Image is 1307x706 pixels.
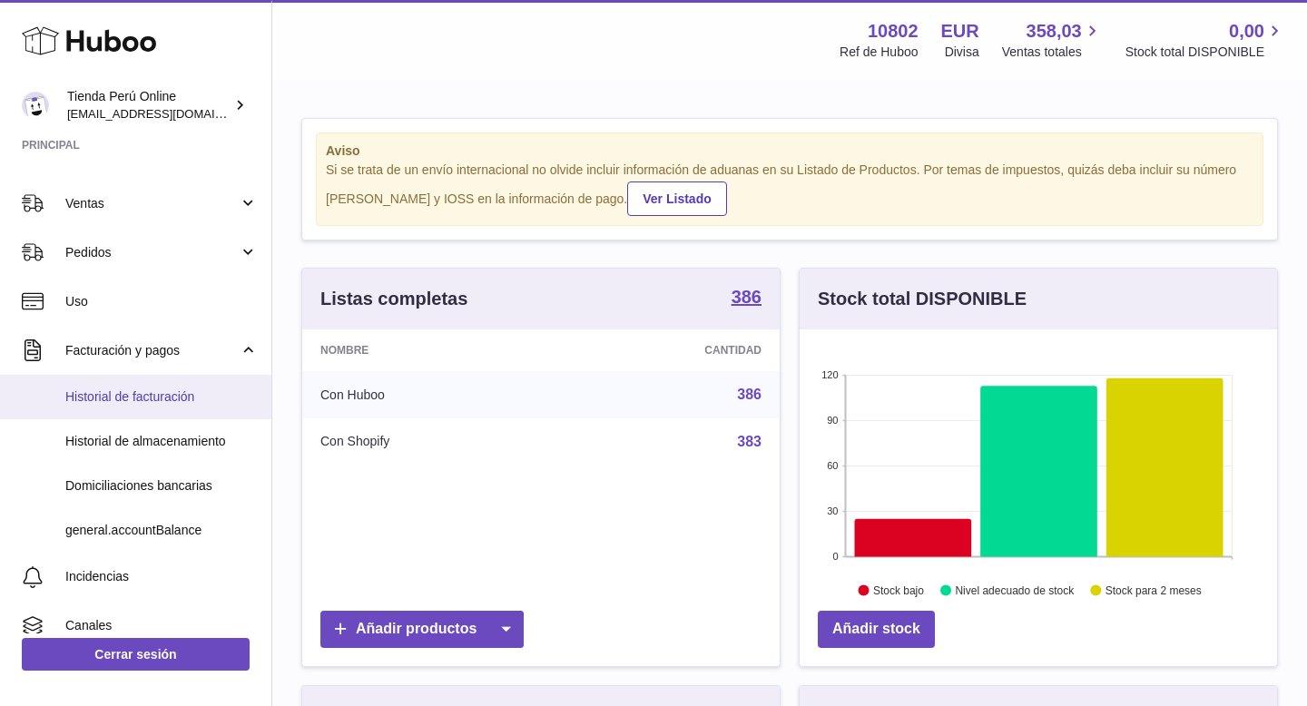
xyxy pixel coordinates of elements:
span: Facturación y pagos [65,342,239,359]
h3: Listas completas [320,287,467,311]
th: Cantidad [555,329,780,371]
img: contacto@tiendaperuonline.com [22,92,49,119]
td: Con Shopify [302,418,555,466]
strong: Aviso [326,142,1253,160]
div: Si se trata de un envío internacional no olvide incluir información de aduanas en su Listado de P... [326,162,1253,216]
a: 383 [737,434,762,449]
span: [EMAIL_ADDRESS][DOMAIN_NAME] [67,106,267,121]
span: Domiciliaciones bancarias [65,477,258,495]
strong: 10802 [868,19,919,44]
a: Añadir stock [818,611,935,648]
span: Historial de facturación [65,388,258,406]
text: Stock para 2 meses [1106,583,1202,596]
text: Nivel adecuado de stock [955,583,1075,596]
span: Stock total DISPONIBLE [1125,44,1285,61]
a: 358,03 Ventas totales [1002,19,1103,61]
span: Ventas [65,195,239,212]
td: Con Huboo [302,371,555,418]
span: general.accountBalance [65,522,258,539]
text: 120 [821,369,838,380]
span: Incidencias [65,568,258,585]
a: 0,00 Stock total DISPONIBLE [1125,19,1285,61]
a: 386 [732,288,762,309]
div: Divisa [945,44,979,61]
span: Historial de almacenamiento [65,433,258,450]
a: 386 [737,387,762,402]
text: Stock bajo [873,583,924,596]
text: 30 [827,505,838,516]
text: 0 [832,551,838,562]
div: Ref de Huboo [840,44,918,61]
div: Tienda Perú Online [67,88,231,123]
span: Canales [65,617,258,634]
span: Pedidos [65,244,239,261]
a: Añadir productos [320,611,524,648]
h3: Stock total DISPONIBLE [818,287,1027,311]
span: Uso [65,293,258,310]
strong: EUR [941,19,979,44]
text: 60 [827,460,838,471]
a: Ver Listado [627,181,726,216]
th: Nombre [302,329,555,371]
a: Cerrar sesión [22,638,250,671]
span: Ventas totales [1002,44,1103,61]
strong: 386 [732,288,762,306]
span: 0,00 [1229,19,1264,44]
span: 358,03 [1027,19,1082,44]
text: 90 [827,415,838,426]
